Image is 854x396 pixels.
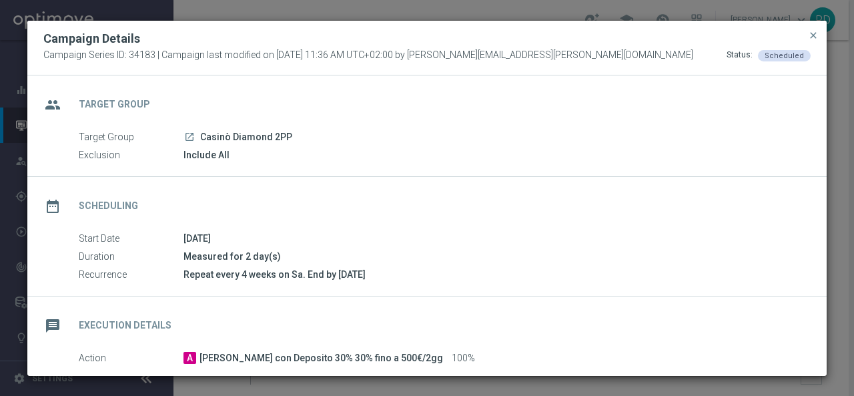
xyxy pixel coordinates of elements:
[41,314,65,338] i: message
[183,132,195,144] a: launch
[184,132,195,142] i: launch
[183,232,801,245] div: [DATE]
[727,49,753,61] div: Status:
[758,49,811,60] colored-tag: Scheduled
[79,98,150,111] h2: Target Group
[79,251,183,263] label: Duration
[79,353,183,365] label: Action
[808,30,819,41] span: close
[79,132,183,144] label: Target Group
[79,150,183,162] label: Exclusion
[183,374,244,386] p: CAS-500STAR
[183,352,196,364] span: A
[765,51,804,60] span: Scheduled
[79,233,183,245] label: Start Date
[452,353,475,365] span: 100%
[199,353,443,365] span: [PERSON_NAME] con Deposito 30% 30% fino a 500€/2gg
[41,93,65,117] i: group
[183,250,801,263] div: Measured for 2 day(s)
[183,268,801,281] div: Repeat every 4 weeks on Sa. End by [DATE]
[43,49,693,61] span: Campaign Series ID: 34183 | Campaign last modified on [DATE] 11:36 AM UTC+02:00 by [PERSON_NAME][...
[248,374,280,386] p: 330890
[200,132,292,144] span: Casinò Diamond 2PP
[79,319,171,332] h2: Execution Details
[79,374,183,386] label: Promotions
[79,200,138,212] h2: Scheduling
[41,194,65,218] i: date_range
[183,148,801,162] div: Include All
[43,31,140,47] h2: Campaign Details
[79,269,183,281] label: Recurrence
